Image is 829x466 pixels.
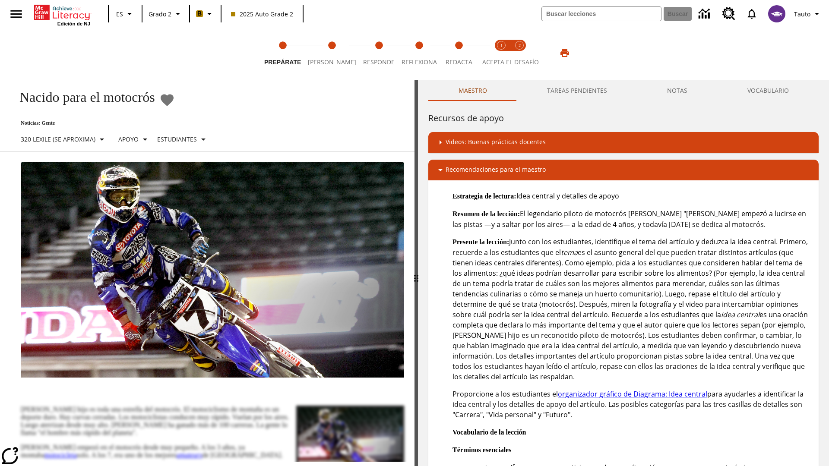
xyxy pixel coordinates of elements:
[21,135,95,144] p: 320 Lexile (Se aproxima)
[17,132,111,147] button: Seleccione Lexile, 320 Lexile (Se aproxima)
[3,1,29,27] button: Abrir el menú lateral
[437,29,481,77] button: Redacta step 5 of 5
[264,59,301,66] span: Prepárate
[482,58,539,66] span: ACEPTA EL DESAFÍO
[452,192,516,200] strong: Estrategia de lectura:
[418,80,829,466] div: activity
[740,3,763,25] a: Notificaciones
[551,45,579,61] button: Imprimir
[149,9,171,19] span: Grado 2
[414,80,418,466] div: Pulsa la tecla de intro o la barra espaciadora y luego presiona las flechas de derecha e izquierd...
[308,58,356,66] span: [PERSON_NAME]
[428,80,517,101] button: Maestro
[21,162,404,378] img: El corredor de motocrós James Stewart vuela por los aires en su motocicleta de montaña
[452,238,509,246] strong: Presente la lección:
[446,58,472,66] span: Redacta
[145,6,187,22] button: Grado: Grado 2, Elige un grado
[519,43,521,48] text: 2
[402,58,437,66] span: Reflexiona
[363,58,395,66] span: Responde
[452,191,812,202] p: Idea central y detalles de apoyo
[791,6,826,22] button: Perfil/Configuración
[10,120,212,126] p: Noticias: Gente
[558,389,707,399] a: organizador gráfico de Diagrama: Idea central
[197,8,202,19] span: B
[542,7,661,21] input: Buscar campo
[159,92,175,107] button: Añadir a mis Favoritas - Nacido para el motocrós
[452,428,526,436] strong: Vocabulario de la lección
[428,111,819,125] h6: Recursos de apoyo
[157,135,197,144] p: Estudiantes
[115,132,154,147] button: Tipo de apoyo, Apoyo
[452,389,812,420] p: Proporcione a los estudiantes el para ayudarles a identificar la idea central y los detalles de a...
[794,9,810,19] span: Tauto
[118,135,139,144] p: Apoyo
[693,2,717,26] a: Centro de información
[257,29,308,77] button: Prepárate step 1 of 5
[116,9,123,19] span: ES
[428,160,819,180] div: Recomendaciones para el maestro
[489,29,514,77] button: Acepta el desafío lee step 1 of 2
[395,29,444,77] button: Reflexiona step 4 of 5
[561,248,578,257] em: tema
[721,310,759,319] em: idea central
[452,236,812,382] p: Junto con los estudiantes, identifique el tema del artículo y deduzca la idea central. Primero, r...
[111,6,139,22] button: Lenguaje: ES, Selecciona un idioma
[356,29,402,77] button: Responde step 3 of 5
[231,9,293,19] span: 2025 Auto Grade 2
[193,6,218,22] button: Boost El color de la clase es anaranjado claro. Cambiar el color de la clase.
[57,21,90,26] span: Edición de NJ
[452,208,812,230] p: El legendario piloto de motocrós [PERSON_NAME] "[PERSON_NAME] empezó a lucirse en las pistas —y a...
[452,446,511,453] strong: Términos esenciales
[717,80,819,101] button: VOCABULARIO
[507,29,532,77] button: Acepta el desafío contesta step 2 of 2
[446,165,546,175] p: Recomendaciones para el maestro
[517,80,637,101] button: TAREAS PENDIENTES
[446,137,546,148] p: Videos: Buenas prácticas docentes
[10,89,155,105] h1: Nacido para el motocrós
[34,3,90,26] div: Portada
[452,210,520,217] strong: Resumen de la lección:
[768,5,785,22] img: avatar image
[301,29,363,77] button: Lee step 2 of 5
[500,43,503,48] text: 1
[428,132,819,153] div: Videos: Buenas prácticas docentes
[763,3,791,25] button: Escoja un nuevo avatar
[428,80,819,101] div: Instructional Panel Tabs
[637,80,717,101] button: NOTAS
[717,2,740,25] a: Centro de recursos, Se abrirá en una pestaña nueva.
[154,132,212,147] button: Seleccionar estudiante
